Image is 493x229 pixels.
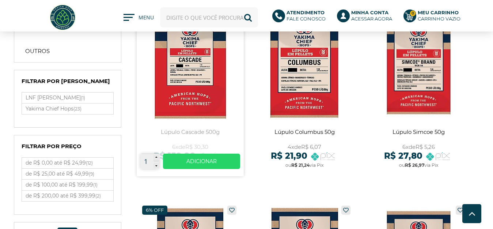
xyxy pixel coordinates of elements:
a: de R$ 100,00 até R$ 199,99(1) [22,180,113,190]
label: LNF [PERSON_NAME] [22,93,113,103]
label: de R$ 200,00 até R$ 399,99 [22,191,113,201]
small: (2) [95,193,101,199]
p: Acessar agora [351,10,392,22]
b: Minha Conta [351,10,388,15]
h4: Filtrar por Preço [22,143,114,154]
small: (1) [81,95,85,101]
small: (9) [89,171,94,177]
small: (12) [86,160,93,166]
a: Lúpulo Columbus 50g [251,6,358,176]
label: de R$ 25,00 até R$ 49,99 [22,169,113,179]
a: Lúpulo Simcoe 50g [365,6,472,176]
a: LNF [PERSON_NAME](1) [22,93,113,103]
strong: Outros [25,48,50,55]
span: MENU [139,14,153,25]
a: AtendimentoFale conosco [272,10,330,26]
strong: 0 [410,10,416,16]
small: (23) [73,106,81,112]
label: de R$ 0,00 até R$ 24,99 [22,158,113,168]
a: Minha ContaAcessar agora [337,10,396,26]
button: MENU [124,14,153,21]
label: de R$ 100,00 até R$ 199,99 [22,180,113,190]
input: Digite o que você procura [160,7,258,27]
a: de R$ 25,00 até R$ 49,99(9) [22,169,113,179]
div: Carrinho Vazio [418,16,460,22]
a: de R$ 0,00 até R$ 24,99(12) [22,158,113,168]
button: Buscar [238,7,258,27]
a: Yakima Chief Hops(23) [22,104,113,114]
b: Meu Carrinho [418,10,459,15]
b: Atendimento [287,10,325,15]
img: Hopfen Haus BrewShop [49,4,76,31]
a: Outros [18,44,117,59]
label: Yakima Chief Hops [22,104,113,114]
a: de R$ 200,00 até R$ 399,99(2) [22,191,113,201]
p: Fale conosco [287,10,326,22]
a: Lúpulo Cascade 500g [137,6,244,176]
a: Ver mais [163,154,240,169]
small: (1) [93,182,98,188]
h4: Filtrar por [PERSON_NAME] [22,78,114,89]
